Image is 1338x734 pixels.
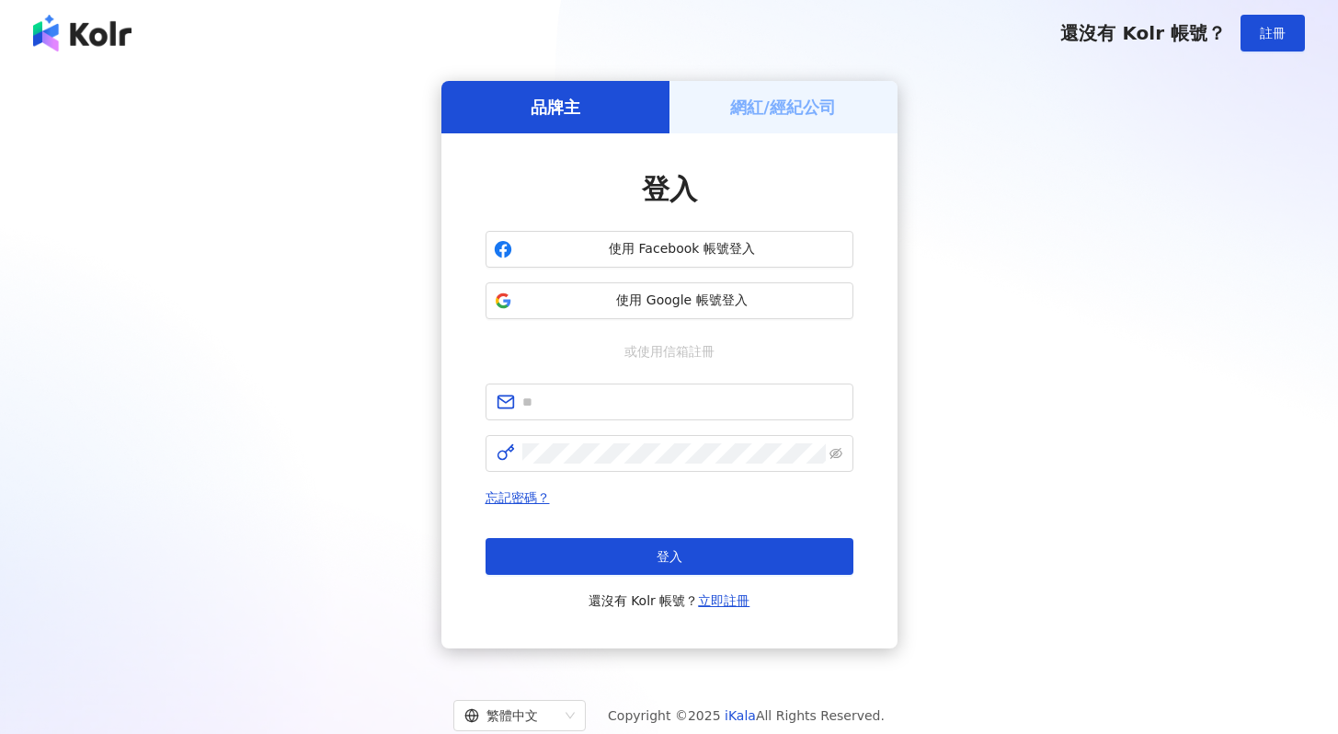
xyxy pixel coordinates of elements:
[698,593,749,608] a: 立即註冊
[829,447,842,460] span: eye-invisible
[1260,26,1286,40] span: 註冊
[520,240,845,258] span: 使用 Facebook 帳號登入
[531,96,580,119] h5: 品牌主
[33,15,132,52] img: logo
[486,282,853,319] button: 使用 Google 帳號登入
[657,549,682,564] span: 登入
[486,490,550,505] a: 忘記密碼？
[1060,22,1226,44] span: 還沒有 Kolr 帳號？
[486,231,853,268] button: 使用 Facebook 帳號登入
[464,701,558,730] div: 繁體中文
[725,708,756,723] a: iKala
[608,705,885,727] span: Copyright © 2025 All Rights Reserved.
[486,538,853,575] button: 登入
[612,341,727,361] span: 或使用信箱註冊
[589,590,750,612] span: 還沒有 Kolr 帳號？
[520,292,845,310] span: 使用 Google 帳號登入
[730,96,836,119] h5: 網紅/經紀公司
[1241,15,1305,52] button: 註冊
[642,173,697,205] span: 登入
